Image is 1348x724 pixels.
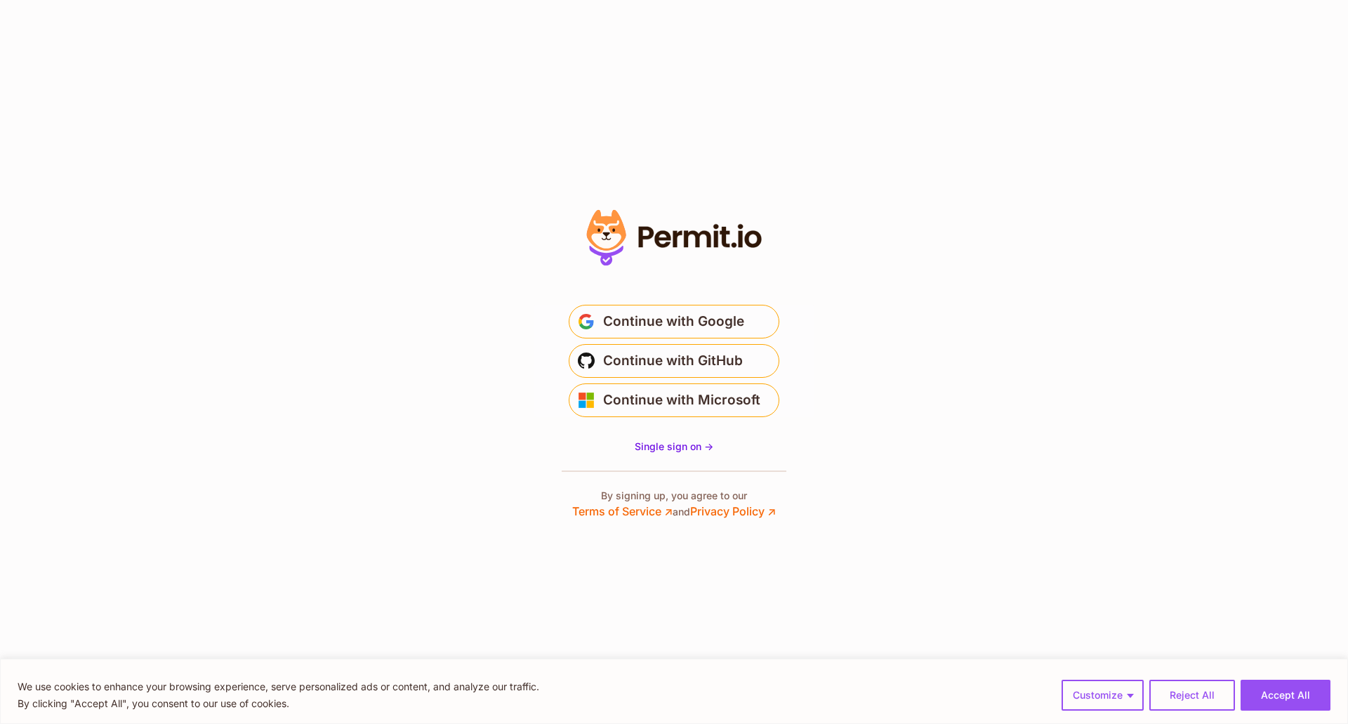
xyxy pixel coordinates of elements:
a: Privacy Policy ↗ [690,504,776,518]
button: Continue with Google [569,305,779,338]
span: Continue with GitHub [603,350,743,372]
button: Continue with GitHub [569,344,779,378]
span: Continue with Google [603,310,744,333]
button: Customize [1062,680,1144,711]
button: Continue with Microsoft [569,383,779,417]
button: Reject All [1149,680,1235,711]
p: We use cookies to enhance your browsing experience, serve personalized ads or content, and analyz... [18,678,539,695]
p: By signing up, you agree to our and [572,489,776,520]
span: Single sign on -> [635,440,713,452]
p: By clicking "Accept All", you consent to our use of cookies. [18,695,539,712]
a: Terms of Service ↗ [572,504,673,518]
span: Continue with Microsoft [603,389,760,412]
button: Accept All [1241,680,1330,711]
a: Single sign on -> [635,440,713,454]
